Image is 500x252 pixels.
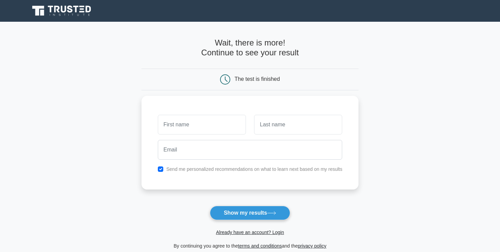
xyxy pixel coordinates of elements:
[235,76,280,82] div: The test is finished
[141,38,359,58] h4: Wait, there is more! Continue to see your result
[158,140,343,160] input: Email
[166,166,343,172] label: Send me personalized recommendations on what to learn next based on my results
[298,243,327,249] a: privacy policy
[238,243,282,249] a: terms and conditions
[158,115,246,134] input: First name
[137,242,363,250] div: By continuing you agree to the and the
[254,115,342,134] input: Last name
[216,230,284,235] a: Already have an account? Login
[210,206,290,220] button: Show my results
